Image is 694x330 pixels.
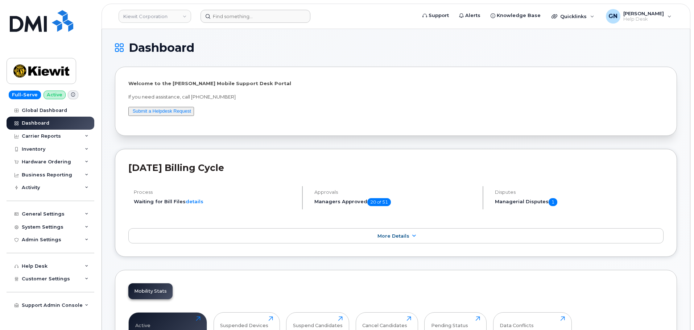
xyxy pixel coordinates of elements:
div: Suspended Devices [220,316,268,328]
h4: Disputes [495,189,664,195]
h2: [DATE] Billing Cycle [128,162,664,173]
h4: Approvals [314,189,476,195]
a: details [186,199,203,204]
p: Welcome to the [PERSON_NAME] Mobile Support Desk Portal [128,80,664,87]
h5: Managers Approved [314,198,476,206]
span: Dashboard [129,42,194,53]
div: Data Conflicts [500,316,534,328]
span: More Details [377,233,409,239]
button: Submit a Helpdesk Request [128,107,194,116]
h5: Managerial Disputes [495,198,664,206]
div: Active [135,316,150,328]
span: 20 of 51 [367,198,391,206]
div: Pending Status [431,316,468,328]
div: Suspend Candidates [293,316,343,328]
p: If you need assistance, call [PHONE_NUMBER] [128,93,664,100]
span: 1 [549,198,557,206]
div: Cancel Candidates [362,316,407,328]
h4: Process [134,189,296,195]
a: Submit a Helpdesk Request [133,108,191,114]
iframe: Messenger Launcher [662,298,689,325]
li: Waiting for Bill Files [134,198,296,205]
